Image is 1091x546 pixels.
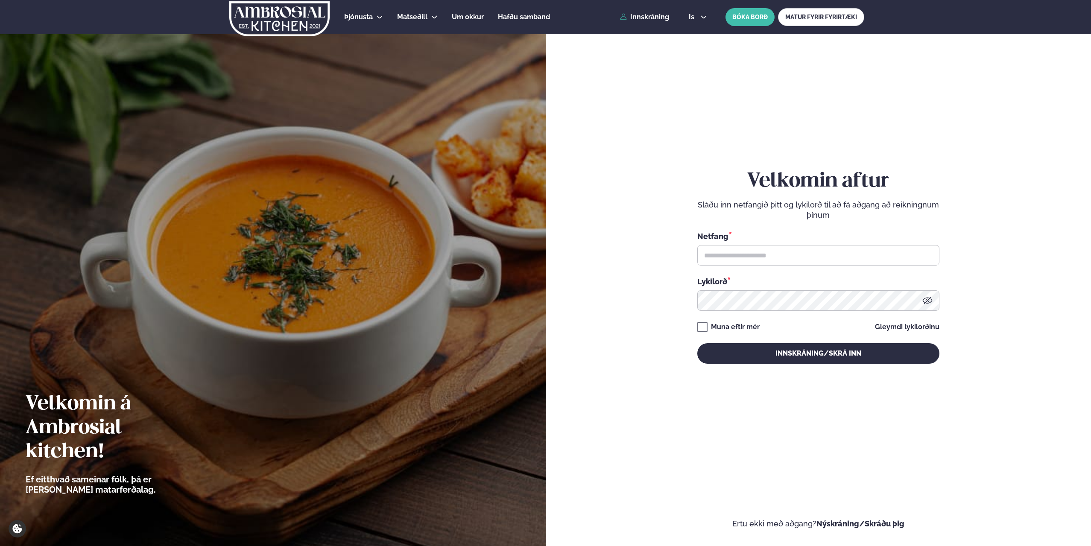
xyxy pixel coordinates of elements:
[26,392,203,464] h2: Velkomin á Ambrosial kitchen!
[397,13,427,21] span: Matseðill
[697,276,939,287] div: Lykilorð
[498,13,550,21] span: Hafðu samband
[697,169,939,193] h2: Velkomin aftur
[571,519,1066,529] p: Ertu ekki með aðgang?
[452,12,484,22] a: Um okkur
[452,13,484,21] span: Um okkur
[620,13,669,21] a: Innskráning
[697,231,939,242] div: Netfang
[397,12,427,22] a: Matseðill
[697,200,939,220] p: Sláðu inn netfangið þitt og lykilorð til að fá aðgang að reikningnum þínum
[875,324,939,330] a: Gleymdi lykilorðinu
[498,12,550,22] a: Hafðu samband
[778,8,864,26] a: MATUR FYRIR FYRIRTÆKI
[697,343,939,364] button: Innskráning/Skrá inn
[816,519,904,528] a: Nýskráning/Skráðu þig
[344,12,373,22] a: Þjónusta
[725,8,775,26] button: BÓKA BORÐ
[689,14,697,20] span: is
[9,520,26,537] a: Cookie settings
[228,1,331,36] img: logo
[682,14,714,20] button: is
[344,13,373,21] span: Þjónusta
[26,474,203,495] p: Ef eitthvað sameinar fólk, þá er [PERSON_NAME] matarferðalag.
